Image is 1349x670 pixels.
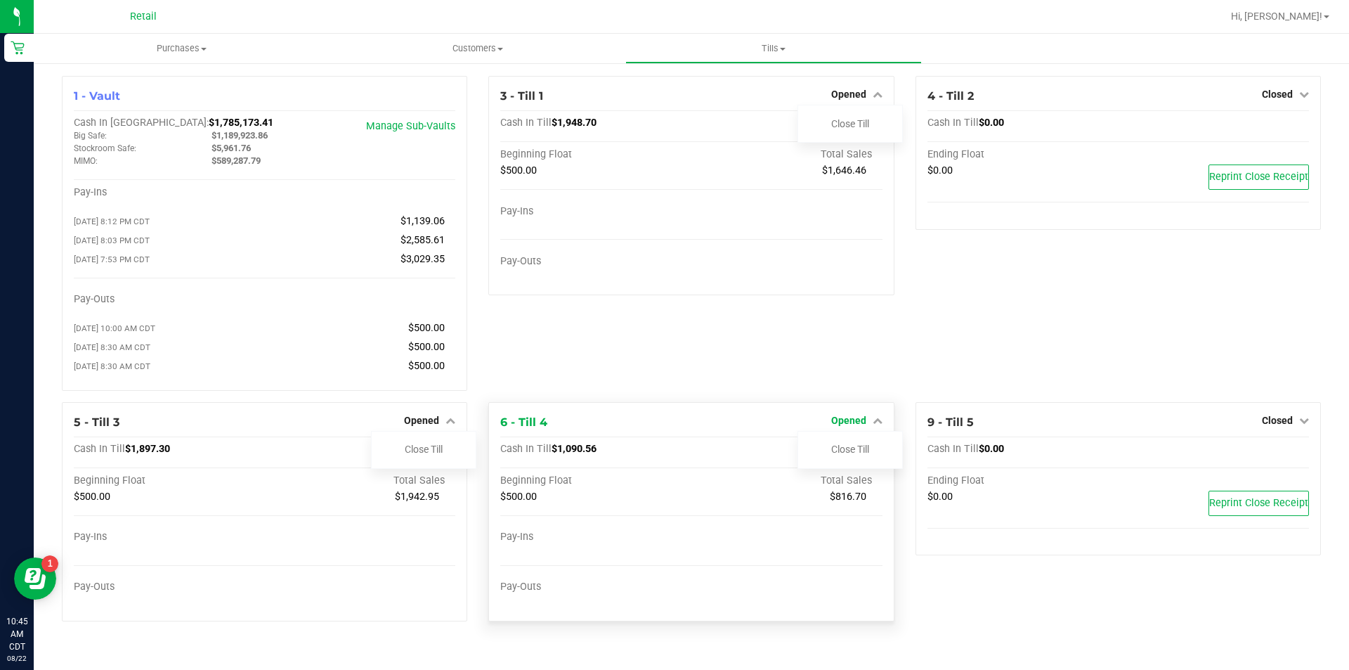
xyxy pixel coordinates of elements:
[330,34,625,63] a: Customers
[500,117,552,129] span: Cash In Till
[395,491,439,503] span: $1,942.95
[74,342,150,352] span: [DATE] 8:30 AM CDT
[1208,165,1309,190] button: Reprint Close Receipt
[927,491,953,503] span: $0.00
[404,415,439,426] span: Opened
[366,120,455,132] a: Manage Sub-Vaults
[74,117,209,129] span: Cash In [GEOGRAPHIC_DATA]:
[74,131,107,141] span: Big Safe:
[74,443,125,455] span: Cash In Till
[927,475,1119,487] div: Ending Float
[831,89,866,100] span: Opened
[500,89,543,103] span: 3 - Till 1
[74,186,265,199] div: Pay-Ins
[74,236,150,245] span: [DATE] 8:03 PM CDT
[500,491,537,503] span: $500.00
[74,89,120,103] span: 1 - Vault
[1209,171,1308,183] span: Reprint Close Receipt
[500,205,691,218] div: Pay-Ins
[400,253,445,265] span: $3,029.35
[626,42,920,55] span: Tills
[330,42,625,55] span: Customers
[552,117,597,129] span: $1,948.70
[34,34,330,63] a: Purchases
[74,361,150,371] span: [DATE] 8:30 AM CDT
[1262,89,1293,100] span: Closed
[500,165,537,176] span: $500.00
[979,443,1004,455] span: $0.00
[408,341,445,353] span: $500.00
[74,491,110,503] span: $500.00
[125,443,170,455] span: $1,897.30
[927,443,979,455] span: Cash In Till
[265,475,456,487] div: Total Sales
[74,293,265,306] div: Pay-Outs
[691,148,882,161] div: Total Sales
[830,491,866,503] span: $816.70
[927,415,974,429] span: 9 - Till 5
[831,118,869,129] a: Close Till
[927,117,979,129] span: Cash In Till
[130,11,157,22] span: Retail
[500,581,691,593] div: Pay-Outs
[500,255,691,268] div: Pay-Outs
[74,217,150,226] span: [DATE] 8:12 PM CDT
[927,165,953,176] span: $0.00
[41,555,58,572] iframe: Resource center unread badge
[552,443,597,455] span: $1,090.56
[74,531,265,543] div: Pay-Ins
[6,653,27,664] p: 08/22
[1208,491,1309,516] button: Reprint Close Receipt
[408,322,445,334] span: $500.00
[500,443,552,455] span: Cash In Till
[34,42,330,55] span: Purchases
[927,89,974,103] span: 4 - Till 2
[500,475,691,487] div: Beginning Float
[74,255,150,264] span: [DATE] 7:53 PM CDT
[74,581,265,593] div: Pay-Outs
[408,360,445,372] span: $500.00
[74,415,119,429] span: 5 - Till 3
[625,34,921,63] a: Tills
[927,148,1119,161] div: Ending Float
[74,475,265,487] div: Beginning Float
[6,615,27,653] p: 10:45 AM CDT
[979,117,1004,129] span: $0.00
[11,41,25,55] inline-svg: Retail
[1231,11,1322,22] span: Hi, [PERSON_NAME]!
[211,155,261,166] span: $589,287.79
[209,117,273,129] span: $1,785,173.41
[74,156,98,166] span: MIMO:
[1262,415,1293,426] span: Closed
[400,234,445,246] span: $2,585.61
[1209,497,1308,509] span: Reprint Close Receipt
[831,415,866,426] span: Opened
[400,215,445,227] span: $1,139.06
[211,143,251,153] span: $5,961.76
[691,475,882,487] div: Total Sales
[500,531,691,543] div: Pay-Ins
[500,415,547,429] span: 6 - Till 4
[500,148,691,161] div: Beginning Float
[14,558,56,600] iframe: Resource center
[74,323,155,333] span: [DATE] 10:00 AM CDT
[74,143,136,153] span: Stockroom Safe:
[831,444,869,455] a: Close Till
[405,444,443,455] a: Close Till
[211,130,268,141] span: $1,189,923.86
[822,165,866,176] span: $1,646.46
